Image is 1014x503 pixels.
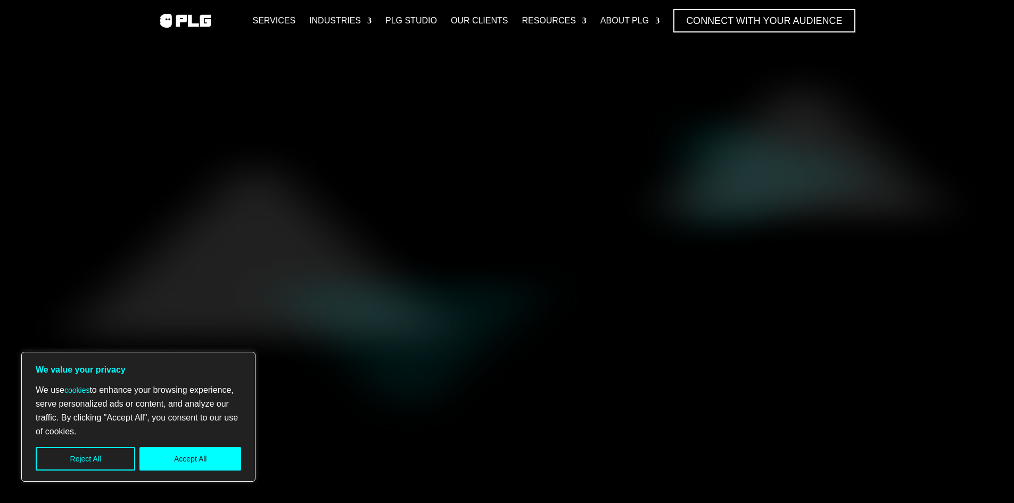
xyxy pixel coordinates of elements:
[385,9,437,32] a: PLG Studio
[673,9,855,32] a: Connect with Your Audience
[21,352,255,482] div: We value your privacy
[451,9,508,32] a: Our Clients
[252,9,295,32] a: Services
[36,363,241,377] p: We value your privacy
[139,447,241,471] button: Accept All
[522,9,586,32] a: Resources
[309,9,372,32] a: Industries
[36,447,135,471] button: Reject All
[600,9,659,32] a: About PLG
[36,383,241,439] p: We use to enhance your browsing experience, serve personalized ads or content, and analyze our tr...
[64,386,89,394] a: cookies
